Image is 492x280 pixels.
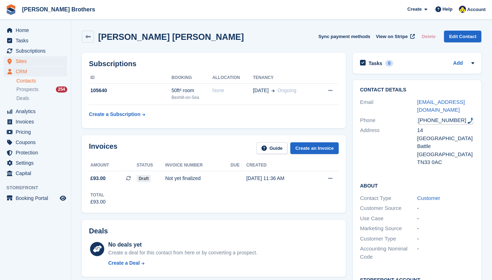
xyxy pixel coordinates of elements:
[16,36,58,46] span: Tasks
[16,25,58,35] span: Home
[453,59,463,68] a: Add
[360,98,417,114] div: Email
[360,245,417,261] div: Accounting Nominal Code
[277,88,296,93] span: Ongoing
[6,4,16,15] img: stora-icon-8386f47178a22dfd0bd8f6a31ec36ba5ce8667c1dd55bd0f319d3a0aa187defe.svg
[360,116,417,125] div: Phone
[417,126,475,142] div: 14 [GEOGRAPHIC_DATA]
[90,198,106,206] div: £93.00
[89,72,171,84] th: ID
[89,227,108,235] h2: Deals
[19,4,98,15] a: [PERSON_NAME] Brothers
[90,175,106,182] span: £93.00
[417,224,475,233] div: -
[419,31,438,42] button: Delete
[253,87,269,94] span: [DATE]
[231,160,246,171] th: Due
[318,31,370,42] button: Sync payment methods
[89,142,117,154] h2: Invoices
[360,235,417,243] div: Customer Type
[417,215,475,223] div: -
[376,33,408,40] span: View on Stripe
[360,126,417,167] div: Address
[16,46,58,56] span: Subscriptions
[4,193,67,203] a: menu
[16,56,58,66] span: Sites
[89,160,137,171] th: Amount
[417,99,465,113] a: [EMAIL_ADDRESS][DOMAIN_NAME]
[4,106,67,116] a: menu
[407,6,422,13] span: Create
[171,72,212,84] th: Booking
[369,60,382,67] h2: Tasks
[417,150,475,159] div: [GEOGRAPHIC_DATA]
[360,87,474,93] h2: Contact Details
[16,137,58,147] span: Coupons
[360,215,417,223] div: Use Case
[16,127,58,137] span: Pricing
[290,142,339,154] a: Create an Invoice
[4,148,67,158] a: menu
[360,182,474,189] h2: About
[417,204,475,212] div: -
[253,72,317,84] th: Tenancy
[444,31,481,42] a: Edit Contact
[16,158,58,168] span: Settings
[56,86,67,93] div: 254
[4,46,67,56] a: menu
[417,195,440,201] a: Customer
[256,142,288,154] a: Guide
[246,175,313,182] div: [DATE] 11:36 AM
[6,184,71,191] span: Storefront
[4,56,67,66] a: menu
[16,168,58,178] span: Capital
[108,241,257,249] div: No deals yet
[16,86,67,93] a: Prospects 254
[108,249,257,257] div: Create a deal for this contact from here or by converting a prospect.
[385,60,393,67] div: 0
[373,31,416,42] a: View on Stripe
[165,175,231,182] div: Not yet finalized
[417,116,474,125] div: Call: +447597550624
[137,175,151,182] span: Draft
[16,86,38,93] span: Prospects
[16,148,58,158] span: Protection
[16,67,58,76] span: CRM
[171,87,212,94] div: 50ft² room
[89,108,145,121] a: Create a Subscription
[16,193,58,203] span: Booking Portal
[59,194,67,202] a: Preview store
[89,60,339,68] h2: Subscriptions
[165,160,231,171] th: Invoice number
[16,78,67,84] a: Contacts
[246,160,313,171] th: Created
[417,158,475,167] div: TN33 0AC
[108,259,140,267] div: Create a Deal
[467,117,473,124] img: hfpfyWBK5wQHBAGPgDf9c6qAYOxxMAAAAASUVORK5CYII=
[4,168,67,178] a: menu
[417,142,475,150] div: Battle
[4,25,67,35] a: menu
[4,67,67,76] a: menu
[417,235,475,243] div: -
[443,6,453,13] span: Help
[4,137,67,147] a: menu
[467,6,486,13] span: Account
[16,117,58,127] span: Invoices
[212,87,253,94] div: None
[98,32,244,42] h2: [PERSON_NAME] [PERSON_NAME]
[90,192,106,198] div: Total
[108,259,257,267] a: Create a Deal
[4,117,67,127] a: menu
[16,95,67,102] a: Deals
[212,72,253,84] th: Allocation
[360,204,417,212] div: Customer Source
[171,94,212,101] div: Bexhill-on-Sea
[89,111,141,118] div: Create a Subscription
[4,36,67,46] a: menu
[89,87,171,94] div: 105640
[360,224,417,233] div: Marketing Source
[4,127,67,137] a: menu
[16,106,58,116] span: Analytics
[459,6,466,13] img: Cameron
